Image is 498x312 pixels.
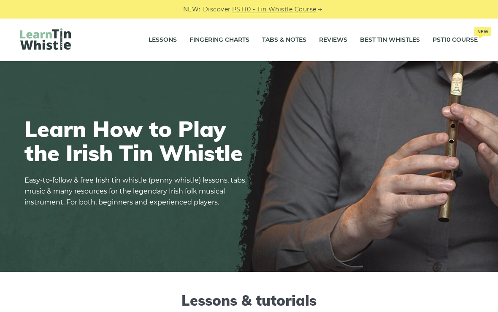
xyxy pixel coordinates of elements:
[189,30,249,51] a: Fingering Charts
[24,117,252,165] h1: Learn How to Play the Irish Tin Whistle
[262,30,306,51] a: Tabs & Notes
[319,30,347,51] a: Reviews
[149,30,177,51] a: Lessons
[24,175,252,208] p: Easy-to-follow & free Irish tin whistle (penny whistle) lessons, tabs, music & many resources for...
[474,27,491,36] span: New
[433,30,478,51] a: PST10 CourseNew
[20,28,71,50] img: LearnTinWhistle.com
[360,30,420,51] a: Best Tin Whistles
